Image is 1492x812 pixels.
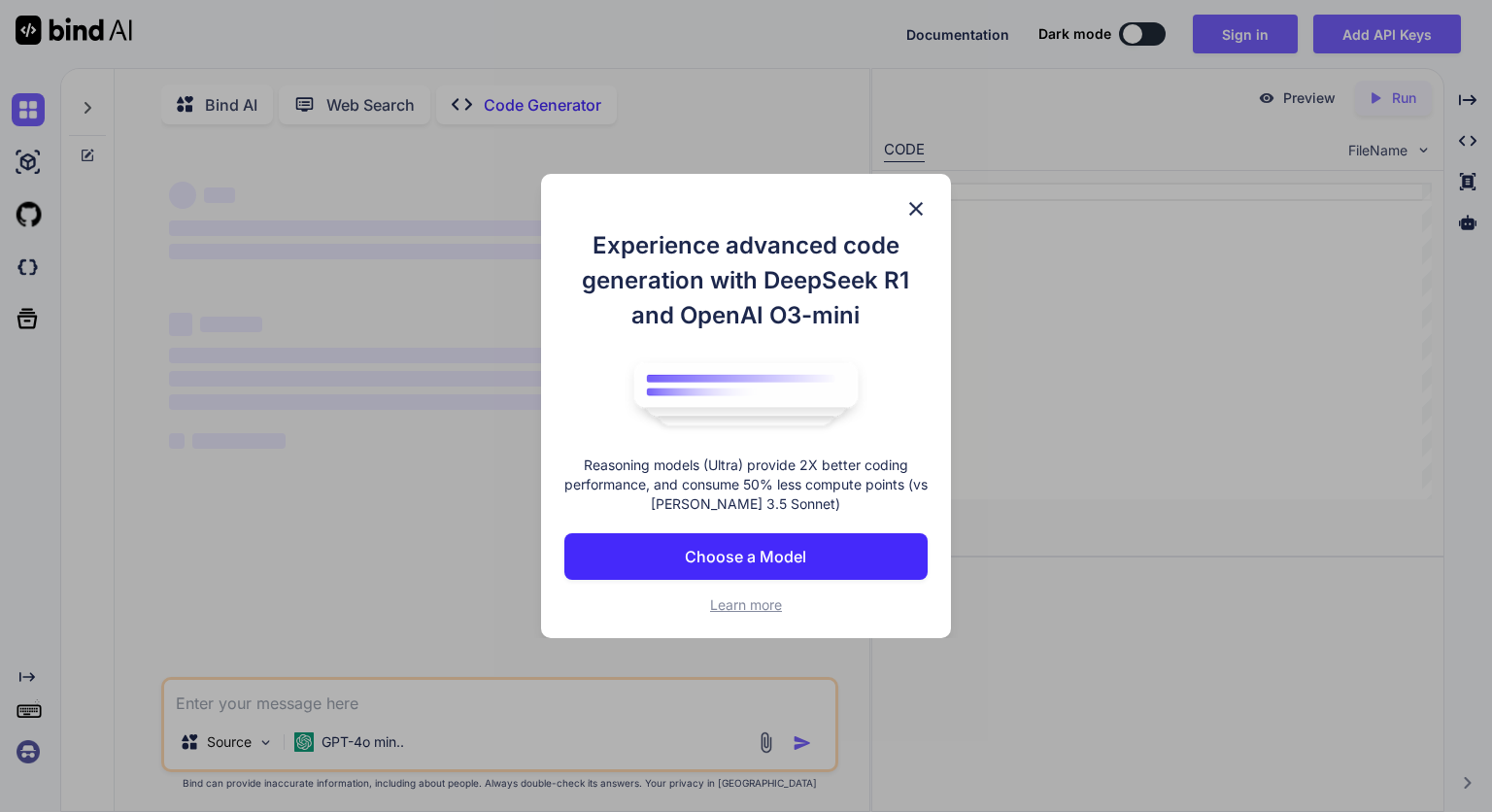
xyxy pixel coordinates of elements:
[564,456,928,514] p: Reasoning models (Ultra) provide 2X better coding performance, and consume 50% less compute point...
[685,545,806,568] p: Choose a Model
[564,533,928,580] button: Choose a Model
[620,353,872,436] img: bind logo
[710,596,782,613] span: Learn more
[564,228,928,333] h1: Experience advanced code generation with DeepSeek R1 and OpenAI O3-mini
[904,197,928,220] img: close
